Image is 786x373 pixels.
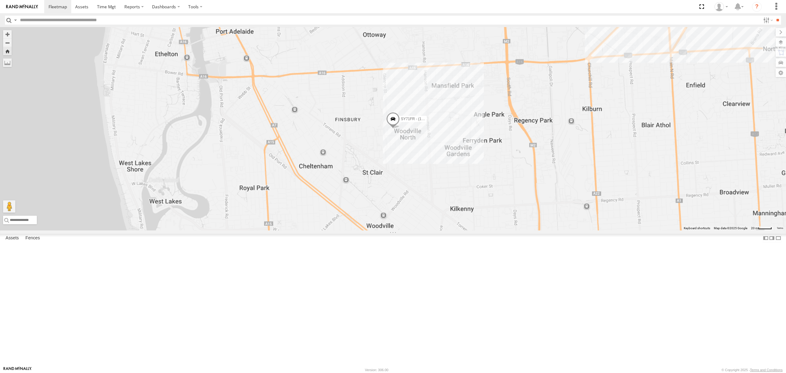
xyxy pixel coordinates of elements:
label: Search Filter Options [761,16,774,25]
button: Zoom Home [3,47,12,55]
span: Map data ©2025 Google [714,226,747,230]
i: ? [752,2,762,12]
label: Measure [3,58,12,67]
button: Zoom out [3,38,12,47]
label: Hide Summary Table [775,234,781,243]
button: Zoom in [3,30,12,38]
span: 20 m [751,226,758,230]
label: Dock Summary Table to the Left [763,234,769,243]
label: Dock Summary Table to the Right [769,234,775,243]
button: Map Scale: 20 m per 41 pixels [749,226,774,230]
a: Terms and Conditions [750,368,783,372]
div: Version: 306.00 [365,368,388,372]
img: rand-logo.svg [6,5,38,9]
label: Search Query [13,16,18,25]
label: Map Settings [776,69,786,77]
div: © Copyright 2025 - [722,368,783,372]
a: Terms (opens in new tab) [777,227,783,230]
span: SY71FR - (16P TRAILER) PM1 [401,117,452,121]
div: Peter Lu [712,2,730,11]
a: Visit our Website [3,367,32,373]
label: Assets [2,234,22,242]
label: Fences [22,234,43,242]
button: Keyboard shortcuts [684,226,710,230]
button: Drag Pegman onto the map to open Street View [3,200,15,213]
